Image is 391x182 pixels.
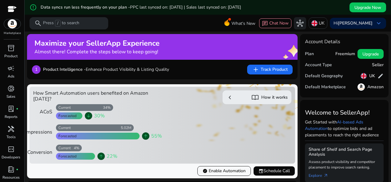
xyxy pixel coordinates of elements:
span: verified [203,169,207,173]
button: addTrack Product [247,65,293,74]
div: ACoS [33,108,52,116]
div: Impressions [33,128,52,136]
p: 1 [32,65,41,74]
h5: Share of Shelf and Search Page Analysis [309,147,380,157]
span: lab_profile [7,105,15,112]
h5: Account Type [305,63,332,68]
span: fiber_manual_record [16,108,18,110]
div: Current [56,105,71,110]
button: verifiedEnable Automation [197,166,251,176]
span: handyman [7,125,15,133]
span: PPC last synced on: [DATE] | Sales last synced on: [DATE] [130,4,241,10]
span: arrow_outward [323,173,328,178]
span: event [259,169,263,173]
span: fiber_manual_record [16,168,18,171]
div: 34% [103,105,113,110]
span: campaign [7,65,15,72]
span: Chat Now [269,20,289,26]
h4: Almost there! Complete the steps below to keep going! [34,49,160,55]
p: Reports [5,114,18,119]
img: uk.svg [311,20,318,26]
p: Assess product visibility and competitor placement to improve search ranking. [309,159,380,170]
p: Tools [6,134,16,140]
h5: UK [369,74,375,79]
h2: Maximize your SellerApp Experience [34,39,160,48]
span: hub [296,20,304,27]
button: Upgrade [357,49,384,59]
span: Upgrade Now [354,4,381,11]
h5: Amazon [367,85,384,90]
div: Current [56,146,71,150]
span: 30% [94,112,105,119]
a: AI-based Ads Automation [305,119,363,131]
p: Press to search [43,20,79,27]
div: Current [56,125,71,130]
span: arrow_upward [99,154,104,159]
div: Conversion [33,149,52,156]
img: amazon.svg [4,19,21,28]
span: Schedule Call [259,168,290,174]
h5: Default Geography [305,74,343,79]
span: chat [262,21,268,27]
img: amazon.svg [357,83,365,91]
span: arrow_downward [86,113,91,118]
div: Forecasted [56,113,77,118]
h5: How it works [261,95,288,100]
span: Enable Automation [203,168,246,174]
span: donut_small [7,85,15,92]
div: Forecasted [56,134,77,138]
span: search [34,20,42,27]
p: Product [4,53,18,59]
h5: Freemium [335,51,355,57]
span: edit [377,73,384,79]
mat-icon: error_outline [30,4,37,11]
p: Sales [6,94,15,99]
span: inventory_2 [7,44,15,52]
p: UK [319,18,325,28]
span: arrow_upward [143,134,148,138]
b: Product Intelligence - [43,66,86,72]
span: Upgrade [362,51,379,57]
div: Forecasted [56,154,77,159]
p: Marketplace [4,31,21,36]
h4: How Smart Automation users benefited on Amazon [DATE]? [33,90,160,102]
h5: Default Marketplace [305,85,346,90]
p: Resources [2,175,20,180]
p: Developers [2,154,20,160]
span: add [252,66,259,73]
span: import_contacts [251,94,259,101]
img: uk.svg [361,73,367,79]
span: What's New [231,18,255,29]
button: Upgrade Now [350,2,386,12]
p: Enhance Product Visibility & Listing Quality [43,66,169,73]
span: 55% [151,132,162,140]
button: hub [294,17,306,29]
span: book_4 [7,166,15,173]
span: chevron_left [226,94,234,101]
div: 5.02M [121,125,134,130]
h5: Seller [372,63,384,68]
p: Hi [334,21,373,25]
span: / [55,20,61,27]
button: chatChat Now [259,18,291,28]
h3: Welcome to SellerApp! [305,109,384,116]
span: Track Product [252,66,288,73]
button: eventSchedule Call [253,166,295,176]
h4: Account Details [305,39,384,45]
b: [PERSON_NAME] [338,20,373,26]
a: Explorearrow_outward [309,170,333,179]
h5: Plan [305,51,314,57]
span: 22% [107,153,117,160]
div: 4% [74,146,82,150]
h5: Data syncs run less frequently on your plan - [41,5,241,10]
p: Get Started with to optimize bids and ad placements to reach the right audience [305,119,384,138]
span: keyboard_arrow_down [375,20,382,27]
p: Ads [8,74,14,79]
span: code_blocks [7,146,15,153]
